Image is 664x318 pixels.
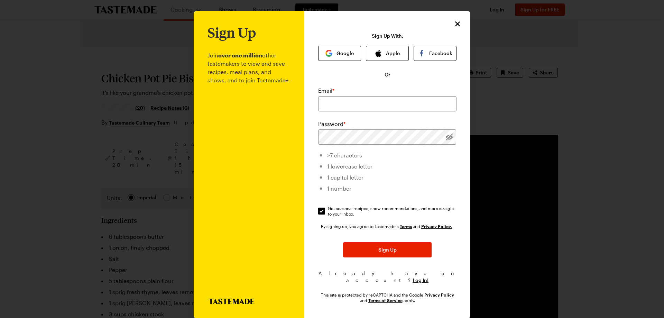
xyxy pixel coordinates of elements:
[327,152,362,158] span: >7 characters
[378,246,397,253] span: Sign Up
[453,19,462,28] button: Close
[318,292,456,303] div: This site is protected by reCAPTCHA and the Google and apply.
[207,40,290,299] p: Join other tastemakers to view and save recipes, meal plans, and shows, and to join Tastemade+.
[424,292,454,298] a: Google Privacy Policy
[372,33,403,39] p: Sign Up With:
[218,52,262,58] b: over one million
[343,242,432,257] button: Sign Up
[318,87,334,95] label: Email
[368,297,403,303] a: Google Terms of Service
[327,163,372,170] span: 1 lowercase letter
[327,185,351,192] span: 1 number
[421,223,452,229] a: Tastemade Privacy Policy
[207,25,256,40] h1: Sign Up
[414,46,456,61] button: Facebook
[413,277,428,284] button: Log In!
[327,174,363,181] span: 1 capital letter
[319,270,456,283] span: Already have an account?
[321,223,454,230] div: By signing up, you agree to Tastemade's and
[400,223,412,229] a: Tastemade Terms of Service
[318,120,345,128] label: Password
[385,71,390,78] span: Or
[318,208,325,215] input: Get seasonal recipes, show recommendations, and more straight to your inbox.
[318,46,361,61] button: Google
[366,46,409,61] button: Apple
[328,206,457,217] span: Get seasonal recipes, show recommendations, and more straight to your inbox.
